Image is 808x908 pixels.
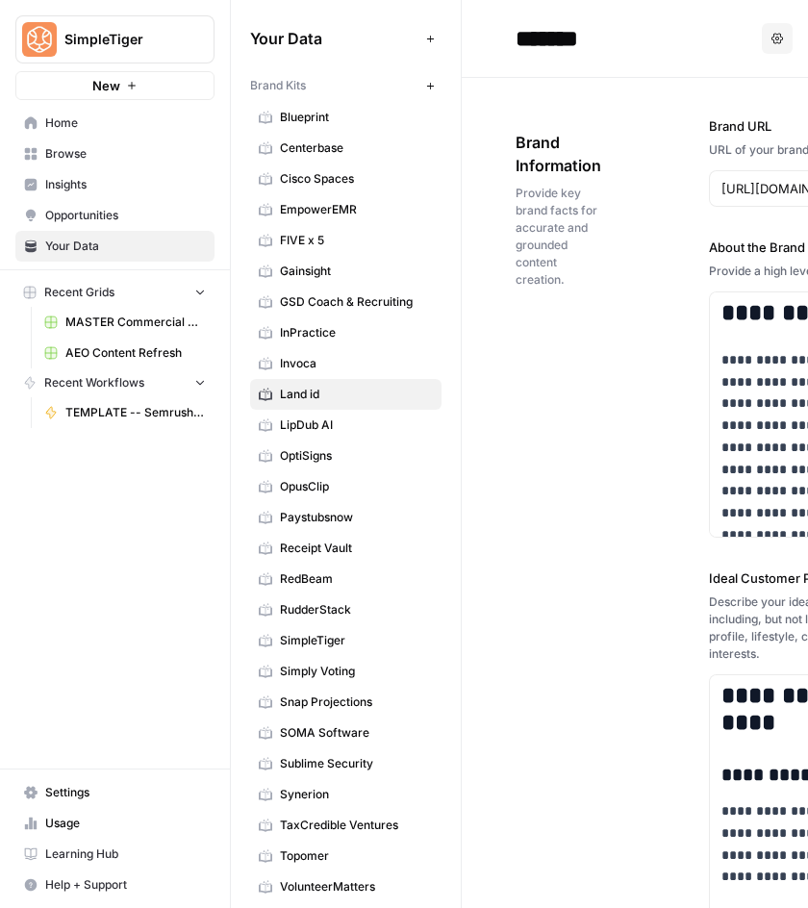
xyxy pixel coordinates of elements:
span: OpusClip [280,478,433,495]
a: Your Data [15,231,215,262]
span: Your Data [45,238,206,255]
a: Topomer [250,841,442,871]
a: Synerion [250,779,442,810]
span: SOMA Software [280,724,433,742]
span: EmpowerEMR [280,201,433,218]
span: Provide key brand facts for accurate and grounded content creation. [516,185,601,289]
span: Blueprint [280,109,433,126]
a: TEMPLATE -- Semrush OA Test [36,397,215,428]
a: Browse [15,139,215,169]
a: Simply Voting [250,656,442,687]
a: Opportunities [15,200,215,231]
a: RudderStack [250,594,442,625]
a: AEO Content Refresh [36,338,215,368]
span: Recent Grids [44,284,114,301]
a: SOMA Software [250,718,442,748]
button: Workspace: SimpleTiger [15,15,215,63]
a: SimpleTiger [250,625,442,656]
a: Insights [15,169,215,200]
a: Receipt Vault [250,533,442,564]
a: GSD Coach & Recruiting [250,287,442,317]
span: New [92,76,120,95]
a: Blueprint [250,102,442,133]
span: Browse [45,145,206,163]
a: Usage [15,808,215,839]
span: Topomer [280,847,433,865]
a: Learning Hub [15,839,215,870]
span: RedBeam [280,570,433,588]
a: EmpowerEMR [250,194,442,225]
span: Land id [280,386,433,403]
a: InPractice [250,317,442,348]
span: Receipt Vault [280,540,433,557]
a: OpusClip [250,471,442,502]
a: MASTER Commercial Update Grid [36,307,215,338]
a: Sublime Security [250,748,442,779]
span: TEMPLATE -- Semrush OA Test [65,404,206,421]
a: Centerbase [250,133,442,164]
span: LipDub AI [280,416,433,434]
span: MASTER Commercial Update Grid [65,314,206,331]
span: Cisco Spaces [280,170,433,188]
a: OptiSigns [250,441,442,471]
span: AEO Content Refresh [65,344,206,362]
span: OptiSigns [280,447,433,465]
a: Gainsight [250,256,442,287]
button: Help + Support [15,870,215,900]
span: Gainsight [280,263,433,280]
button: New [15,71,215,100]
span: Paystubsnow [280,509,433,526]
a: Land id [250,379,442,410]
a: VolunteerMatters [250,871,442,902]
span: SimpleTiger [280,632,433,649]
span: Snap Projections [280,694,433,711]
span: Opportunities [45,207,206,224]
a: Paystubsnow [250,502,442,533]
span: Settings [45,784,206,801]
span: Help + Support [45,876,206,894]
a: Snap Projections [250,687,442,718]
a: Settings [15,777,215,808]
button: Recent Workflows [15,368,215,397]
a: Home [15,108,215,139]
span: Recent Workflows [44,374,144,391]
a: LipDub AI [250,410,442,441]
span: Invoca [280,355,433,372]
span: Synerion [280,786,433,803]
span: Your Data [250,27,418,50]
span: Learning Hub [45,845,206,863]
span: RudderStack [280,601,433,618]
a: Cisco Spaces [250,164,442,194]
img: SimpleTiger Logo [22,22,57,57]
span: Brand Kits [250,77,306,94]
a: FIVE x 5 [250,225,442,256]
span: Usage [45,815,206,832]
span: InPractice [280,324,433,341]
span: Insights [45,176,206,193]
a: Invoca [250,348,442,379]
span: Simply Voting [280,663,433,680]
a: TaxCredible Ventures [250,810,442,841]
span: Brand Information [516,131,601,177]
span: Home [45,114,206,132]
span: TaxCredible Ventures [280,817,433,834]
span: Centerbase [280,139,433,157]
button: Recent Grids [15,278,215,307]
span: FIVE x 5 [280,232,433,249]
span: SimpleTiger [64,30,181,49]
span: VolunteerMatters [280,878,433,895]
a: RedBeam [250,564,442,594]
span: GSD Coach & Recruiting [280,293,433,311]
span: Sublime Security [280,755,433,772]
